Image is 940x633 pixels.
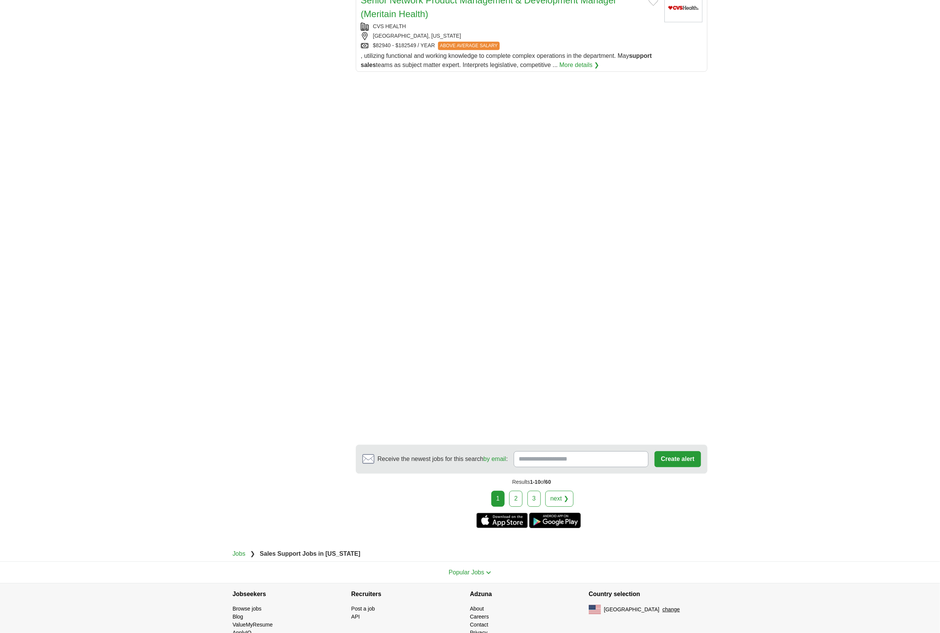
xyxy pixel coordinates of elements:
[449,569,484,576] span: Popular Jobs
[233,622,273,628] a: ValueMyResume
[529,513,581,528] a: Get the Android app
[530,479,541,485] span: 1-10
[233,614,243,620] a: Blog
[589,605,601,614] img: US flag
[361,41,658,50] div: $82940 - $182549 / YEAR
[486,571,491,574] img: toggle icon
[361,32,658,40] div: [GEOGRAPHIC_DATA], [US_STATE]
[491,491,505,507] div: 1
[233,550,245,557] a: Jobs
[233,606,261,612] a: Browse jobs
[476,513,528,528] a: Get the iPhone app
[545,491,574,507] a: next ❯
[629,53,652,59] strong: support
[655,451,701,467] button: Create alert
[373,23,406,29] a: CVS HEALTH
[351,614,360,620] a: API
[378,454,508,464] span: Receive the newest jobs for this search :
[527,491,541,507] a: 3
[351,606,375,612] a: Post a job
[470,622,488,628] a: Contact
[361,53,652,68] span: , utilizing functional and working knowledge to complete complex operations in the department. Ma...
[545,479,551,485] span: 60
[483,456,506,462] a: by email
[250,550,255,557] span: ❯
[663,606,680,614] button: change
[361,62,376,68] strong: sales
[589,584,707,605] h4: Country selection
[509,491,523,507] a: 2
[470,614,489,620] a: Careers
[260,550,360,557] strong: Sales Support Jobs in [US_STATE]
[559,61,599,70] a: More details ❯
[356,474,707,491] div: Results of
[470,606,484,612] a: About
[438,41,500,50] span: ABOVE AVERAGE SALARY
[604,606,660,614] span: [GEOGRAPHIC_DATA]
[356,78,707,438] iframe: Ads by Google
